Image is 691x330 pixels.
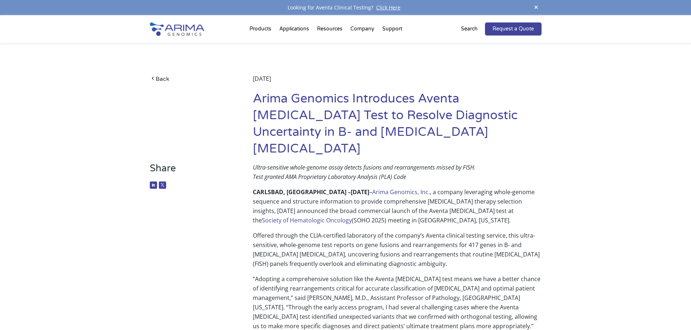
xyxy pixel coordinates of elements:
img: Arima-Genomics-logo [150,22,204,36]
a: Back [150,74,231,84]
h3: Share [150,163,231,180]
b: [DATE] [351,188,369,196]
em: Test granted AMA Proprietary Laboratory Analysis (PLA) Code [253,173,406,181]
h1: Arima Genomics Introduces Aventa [MEDICAL_DATA] Test to Resolve Diagnostic Uncertainty in B- and ... [253,91,541,163]
div: [DATE] [253,74,541,91]
p: Search [461,24,478,34]
a: Click Here [373,4,403,11]
em: Ultra-sensitive whole-genome assay detects fusions and rearrangements missed by FISH. [253,163,476,171]
a: Arima Genomics, Inc [372,188,428,196]
p: – ., a company leveraging whole-genome sequence and structure information to provide comprehensiv... [253,187,541,231]
a: Request a Quote [485,22,542,35]
b: CARLSBAD, [GEOGRAPHIC_DATA] – [253,188,351,196]
div: Looking for Aventa Clinical Testing? [150,3,542,12]
p: Offered through the CLIA-certified laboratory of the company’s Aventa clinical testing service, t... [253,231,541,274]
a: Society of Hematologic Oncology [262,216,352,224]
